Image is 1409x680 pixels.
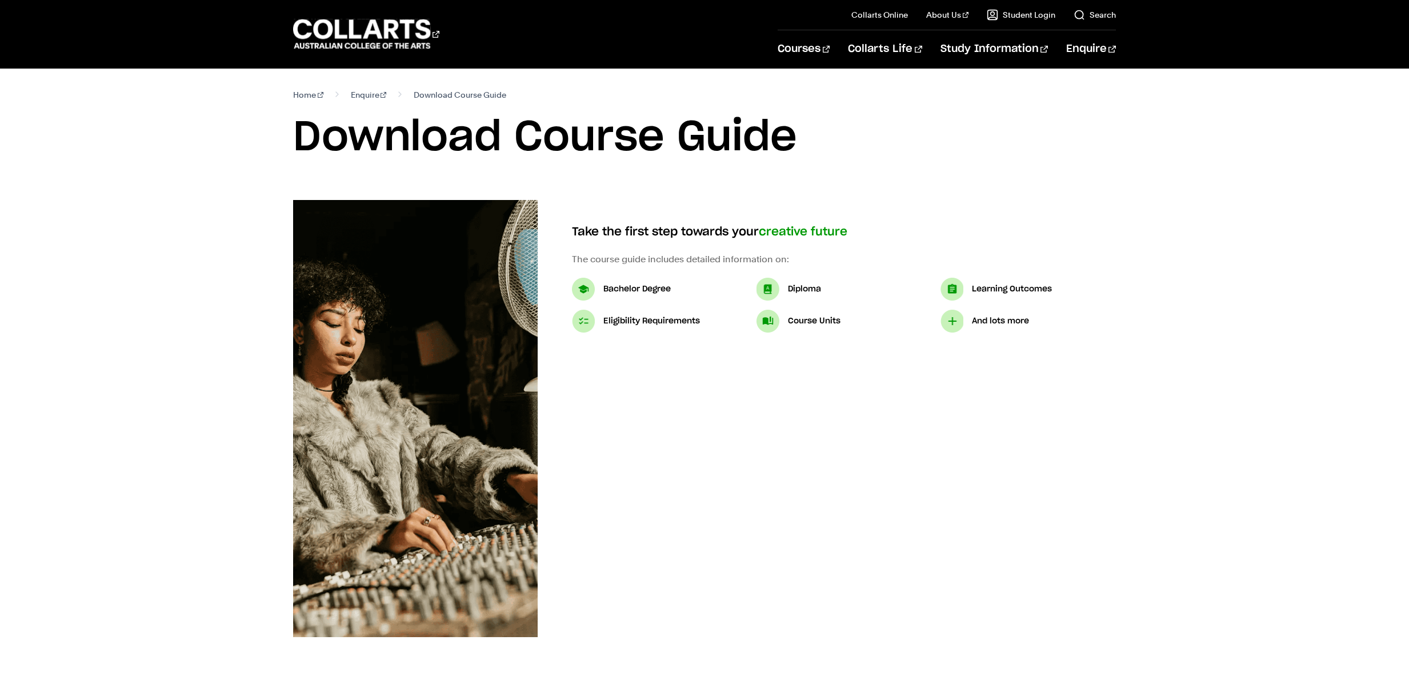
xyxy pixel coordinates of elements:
[848,30,922,68] a: Collarts Life
[759,226,847,238] span: creative future
[572,278,595,301] img: Bachelor Degree
[940,278,963,301] img: Learning Outcomes
[756,310,779,333] img: Course Units
[926,9,968,21] a: About Us
[756,278,779,301] img: Diploma
[788,314,840,328] p: Course Units
[851,9,908,21] a: Collarts Online
[572,253,1116,266] p: The course guide includes detailed information on:
[603,314,700,328] p: Eligibility Requirements
[1074,9,1116,21] a: Search
[572,310,595,333] img: Eligibility Requirements
[351,87,387,103] a: Enquire
[778,30,830,68] a: Courses
[603,282,671,296] p: Bachelor Degree
[788,282,821,296] p: Diploma
[1066,30,1116,68] a: Enquire
[293,87,323,103] a: Home
[987,9,1055,21] a: Student Login
[293,18,439,50] div: Go to homepage
[293,112,1116,163] h1: Download Course Guide
[572,223,1116,241] h4: Take the first step towards your
[940,310,963,333] img: And lots more
[940,30,1048,68] a: Study Information
[972,282,1052,296] p: Learning Outcomes
[972,314,1029,328] p: And lots more
[414,87,506,103] span: Download Course Guide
